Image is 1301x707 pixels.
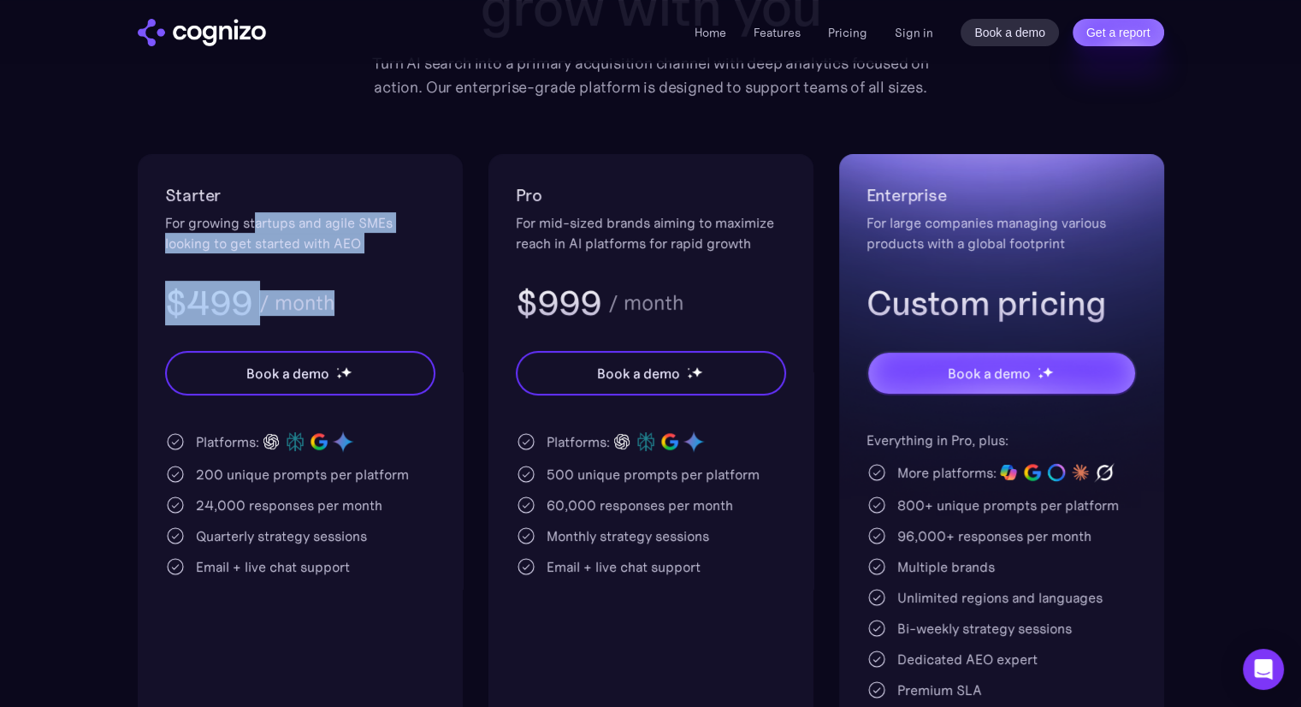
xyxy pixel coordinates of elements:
div: 60,000 responses per month [547,495,733,515]
div: Email + live chat support [196,556,350,577]
img: star [340,366,352,377]
img: star [1038,373,1044,379]
img: star [336,367,339,370]
a: Get a report [1073,19,1164,46]
img: star [691,366,702,377]
div: Book a demo [948,363,1030,383]
img: star [1042,366,1053,377]
img: cognizo logo [138,19,266,46]
div: Monthly strategy sessions [547,526,709,546]
div: 500 unique prompts per platform [547,464,760,484]
div: Unlimited regions and languages [897,587,1103,608]
h3: Custom pricing [866,281,1137,325]
div: Premium SLA [897,680,982,700]
div: 200 unique prompts per platform [196,464,409,484]
div: Multiple brands [897,556,995,577]
div: / month [608,293,683,313]
a: Pricing [828,25,867,40]
div: Turn AI search into a primary acquisition channel with deep analytics focused on action. Our ente... [360,51,942,99]
img: star [1038,367,1040,370]
div: Dedicated AEO expert [897,649,1038,669]
a: Book a demostarstarstar [165,351,435,395]
h2: Starter [165,181,435,209]
a: Book a demo [961,19,1059,46]
div: More platforms: [897,462,996,483]
div: Open Intercom Messenger [1243,649,1284,690]
div: Quarterly strategy sessions [196,526,367,546]
h3: $499 [165,281,253,325]
a: Features [754,25,801,40]
img: star [687,373,693,379]
div: For mid-sized brands aiming to maximize reach in AI platforms for rapid growth [516,212,786,253]
div: Email + live chat support [547,556,701,577]
div: For growing startups and agile SMEs looking to get started with AEO [165,212,435,253]
div: Platforms: [196,431,259,452]
a: home [138,19,266,46]
div: / month [259,293,334,313]
h2: Enterprise [866,181,1137,209]
h2: Pro [516,181,786,209]
a: Book a demostarstarstar [866,351,1137,395]
div: Platforms: [547,431,610,452]
div: 24,000 responses per month [196,495,382,515]
a: Home [695,25,726,40]
div: 800+ unique prompts per platform [897,495,1119,515]
div: Bi-weekly strategy sessions [897,618,1072,639]
a: Book a demostarstarstar [516,351,786,395]
div: For large companies managing various products with a global footprint [866,212,1137,253]
div: Book a demo [597,363,679,383]
img: star [687,367,689,370]
img: star [336,373,342,379]
h3: $999 [516,281,602,325]
div: 96,000+ responses per month [897,526,1091,546]
div: Book a demo [246,363,328,383]
a: Sign in [895,22,933,43]
div: Everything in Pro, plus: [866,430,1137,450]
